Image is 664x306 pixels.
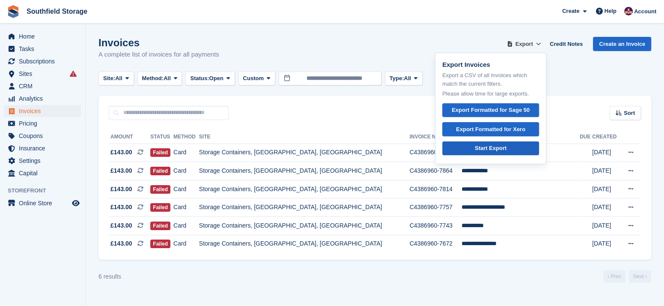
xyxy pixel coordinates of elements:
[115,74,122,83] span: All
[410,198,462,217] td: C4386960-7757
[624,7,633,15] img: Sharon Law
[442,60,539,70] p: Export Invoices
[19,55,70,67] span: Subscriptions
[592,198,620,217] td: [DATE]
[110,221,132,230] span: £143.00
[150,185,170,194] span: Failed
[98,37,219,48] h1: Invoices
[71,198,81,208] a: Preview store
[603,270,625,283] a: Previous
[243,74,264,83] span: Custom
[110,148,132,157] span: £143.00
[410,144,462,162] td: C4386960-7866
[19,167,70,179] span: Capital
[19,155,70,167] span: Settings
[19,93,70,105] span: Analytics
[592,162,620,180] td: [DATE]
[442,103,539,117] a: Export Formatted for Sage 50
[173,130,199,144] th: Method
[505,37,543,51] button: Export
[190,74,209,83] span: Status:
[4,155,81,167] a: menu
[456,125,525,134] div: Export Formatted for Xero
[410,130,462,144] th: Invoice Number
[173,162,199,180] td: Card
[110,185,132,194] span: £143.00
[4,43,81,55] a: menu
[442,141,539,156] a: Start Export
[70,70,77,77] i: Smart entry sync failures have occurred
[23,4,91,18] a: Southfield Storage
[98,72,134,86] button: Site: All
[410,235,462,253] td: C4386960-7672
[199,235,410,253] td: Storage Containers, [GEOGRAPHIC_DATA], [GEOGRAPHIC_DATA]
[442,71,539,88] p: Export a CSV of all Invoices which match the current filters.
[173,144,199,162] td: Card
[4,167,81,179] a: menu
[150,130,173,144] th: Status
[4,117,81,129] a: menu
[199,180,410,198] td: Storage Containers, [GEOGRAPHIC_DATA], [GEOGRAPHIC_DATA]
[4,130,81,142] a: menu
[592,180,620,198] td: [DATE]
[98,50,219,60] p: A complete list of invoices for all payments
[110,239,132,248] span: £143.00
[629,270,651,283] a: Next
[103,74,115,83] span: Site:
[624,109,635,117] span: Sort
[4,55,81,67] a: menu
[634,7,656,16] span: Account
[593,37,651,51] a: Create an Invoice
[475,144,506,153] div: Start Export
[150,240,170,248] span: Failed
[209,74,223,83] span: Open
[19,105,70,117] span: Invoices
[173,198,199,217] td: Card
[199,198,410,217] td: Storage Containers, [GEOGRAPHIC_DATA], [GEOGRAPHIC_DATA]
[404,74,411,83] span: All
[19,68,70,80] span: Sites
[19,117,70,129] span: Pricing
[4,142,81,154] a: menu
[515,40,533,48] span: Export
[109,130,150,144] th: Amount
[442,90,539,98] p: Please allow time for large exports.
[98,272,121,281] div: 6 results
[199,144,410,162] td: Storage Containers, [GEOGRAPHIC_DATA], [GEOGRAPHIC_DATA]
[4,30,81,42] a: menu
[19,43,70,55] span: Tasks
[4,68,81,80] a: menu
[19,197,70,209] span: Online Store
[19,30,70,42] span: Home
[4,93,81,105] a: menu
[8,186,85,195] span: Storefront
[19,130,70,142] span: Coupons
[562,7,579,15] span: Create
[199,217,410,235] td: Storage Containers, [GEOGRAPHIC_DATA], [GEOGRAPHIC_DATA]
[173,217,199,235] td: Card
[199,130,410,144] th: Site
[592,130,620,144] th: Created
[546,37,586,51] a: Credit Notes
[173,180,199,198] td: Card
[390,74,404,83] span: Type:
[142,74,164,83] span: Method:
[601,270,653,283] nav: Page
[4,80,81,92] a: menu
[410,162,462,180] td: C4386960-7864
[580,130,592,144] th: Due
[19,80,70,92] span: CRM
[7,5,20,18] img: stora-icon-8386f47178a22dfd0bd8f6a31ec36ba5ce8667c1dd55bd0f319d3a0aa187defe.svg
[150,203,170,212] span: Failed
[592,217,620,235] td: [DATE]
[150,167,170,175] span: Failed
[19,142,70,154] span: Insurance
[150,148,170,157] span: Failed
[442,122,539,136] a: Export Formatted for Xero
[199,162,410,180] td: Storage Containers, [GEOGRAPHIC_DATA], [GEOGRAPHIC_DATA]
[137,72,182,86] button: Method: All
[410,180,462,198] td: C4386960-7814
[164,74,171,83] span: All
[150,222,170,230] span: Failed
[592,144,620,162] td: [DATE]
